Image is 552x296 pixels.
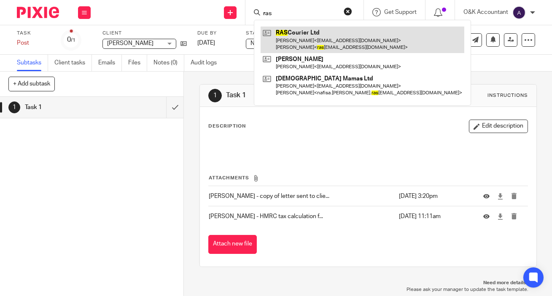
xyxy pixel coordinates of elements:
[54,55,92,71] a: Client tasks
[497,192,504,200] a: Download
[153,55,184,71] a: Notes (0)
[208,280,528,286] p: Need more details?
[399,212,470,221] p: [DATE] 11:11am
[128,55,147,71] a: Files
[17,39,51,47] div: Post
[262,10,338,18] input: Search
[17,30,51,37] label: Task
[399,192,470,200] p: [DATE] 3:20pm
[8,101,20,113] div: 1
[209,212,394,221] p: [PERSON_NAME] - HMRC tax calculation f...
[208,123,246,130] p: Description
[384,9,417,15] span: Get Support
[17,7,59,18] img: Pixie
[208,89,222,102] div: 1
[197,30,235,37] label: Due by
[102,30,187,37] label: Client
[71,38,75,43] small: /1
[209,192,394,200] p: [PERSON_NAME] - copy of letter sent to clie...
[17,55,48,71] a: Subtasks
[209,176,249,180] span: Attachments
[191,55,223,71] a: Audit logs
[8,77,55,91] button: + Add subtask
[487,92,528,99] div: Instructions
[497,212,504,221] a: Download
[246,30,330,37] label: Status
[463,8,508,16] p: O&K Accountant
[226,91,386,100] h1: Task 1
[250,40,280,46] span: Not started
[197,40,215,46] span: [DATE]
[512,6,526,19] img: svg%3E
[107,40,153,46] span: [PERSON_NAME]
[208,286,528,293] p: Please ask your manager to update the task template.
[469,120,528,133] button: Edit description
[208,235,257,254] button: Attach new file
[98,55,122,71] a: Emails
[25,101,113,114] h1: Task 1
[67,35,75,45] div: 0
[344,7,352,16] button: Clear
